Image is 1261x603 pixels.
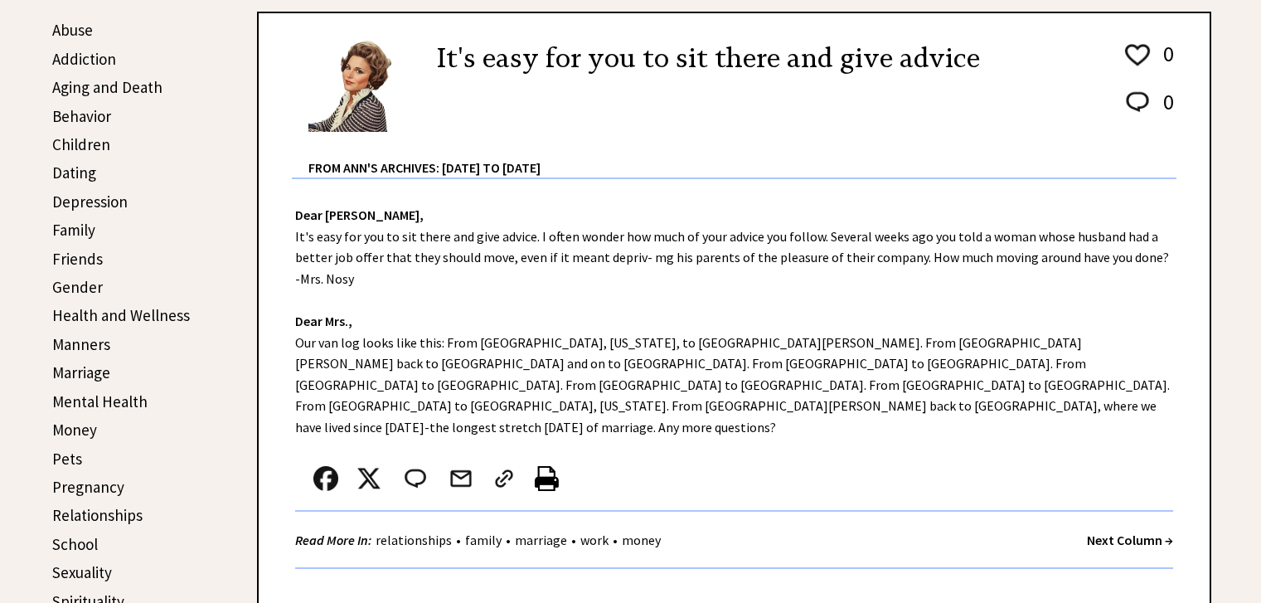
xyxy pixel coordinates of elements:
td: 0 [1155,88,1175,132]
a: Health and Wellness [52,305,190,325]
a: Pets [52,449,82,469]
a: Family [52,220,95,240]
a: Manners [52,334,110,354]
strong: Dear [PERSON_NAME], [295,207,424,223]
a: Behavior [52,106,111,126]
a: Children [52,134,110,154]
div: From Ann's Archives: [DATE] to [DATE] [308,134,1176,177]
a: Friends [52,249,103,269]
strong: Dear Mrs., [295,313,352,329]
a: Abuse [52,20,93,40]
a: Next Column → [1087,532,1173,548]
td: 0 [1155,40,1175,86]
a: Sexuality [52,562,112,582]
a: School [52,534,98,554]
img: link_02.png [492,466,517,491]
div: It's easy for you to sit there and give advice. I often wonder how much of your advice you follow... [259,179,1210,586]
h2: It's easy for you to sit there and give advice [437,38,980,78]
a: money [618,532,665,548]
a: relationships [371,532,456,548]
a: work [576,532,613,548]
a: Marriage [52,362,110,382]
img: message_round%202.png [1123,89,1152,115]
a: Gender [52,277,103,297]
a: family [461,532,506,548]
a: Money [52,420,97,440]
a: Pregnancy [52,477,124,497]
strong: Read More In: [295,532,371,548]
a: Addiction [52,49,116,69]
a: Relationships [52,505,143,525]
a: Aging and Death [52,77,162,97]
img: facebook.png [313,466,338,491]
a: marriage [511,532,571,548]
a: Mental Health [52,391,148,411]
img: Ann6%20v2%20small.png [308,38,412,132]
a: Dating [52,163,96,182]
a: Depression [52,192,128,212]
div: • • • • [295,530,665,551]
img: mail.png [449,466,473,491]
img: message_round%202.png [401,466,429,491]
img: heart_outline%201.png [1123,41,1152,70]
img: x_small.png [356,466,381,491]
img: printer%20icon.png [535,466,559,491]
